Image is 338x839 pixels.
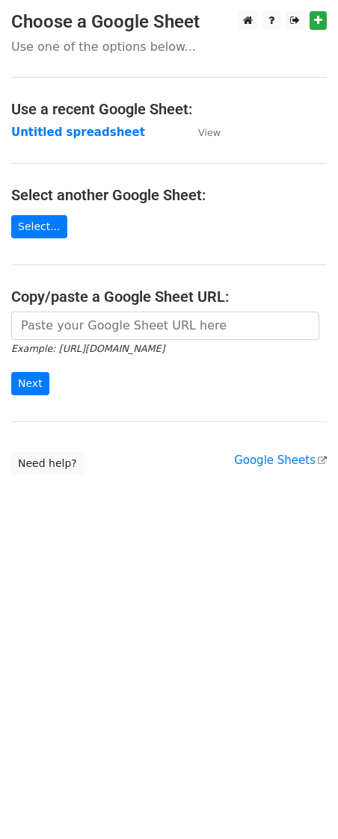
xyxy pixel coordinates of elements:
[11,372,49,395] input: Next
[11,343,165,354] small: Example: [URL][DOMAIN_NAME]
[11,11,327,33] h3: Choose a Google Sheet
[11,39,327,55] p: Use one of the options below...
[11,186,327,204] h4: Select another Google Sheet:
[11,215,67,238] a: Select...
[11,126,145,139] a: Untitled spreadsheet
[11,312,319,340] input: Paste your Google Sheet URL here
[11,288,327,306] h4: Copy/paste a Google Sheet URL:
[11,100,327,118] h4: Use a recent Google Sheet:
[11,452,84,475] a: Need help?
[198,127,221,138] small: View
[183,126,221,139] a: View
[234,453,327,467] a: Google Sheets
